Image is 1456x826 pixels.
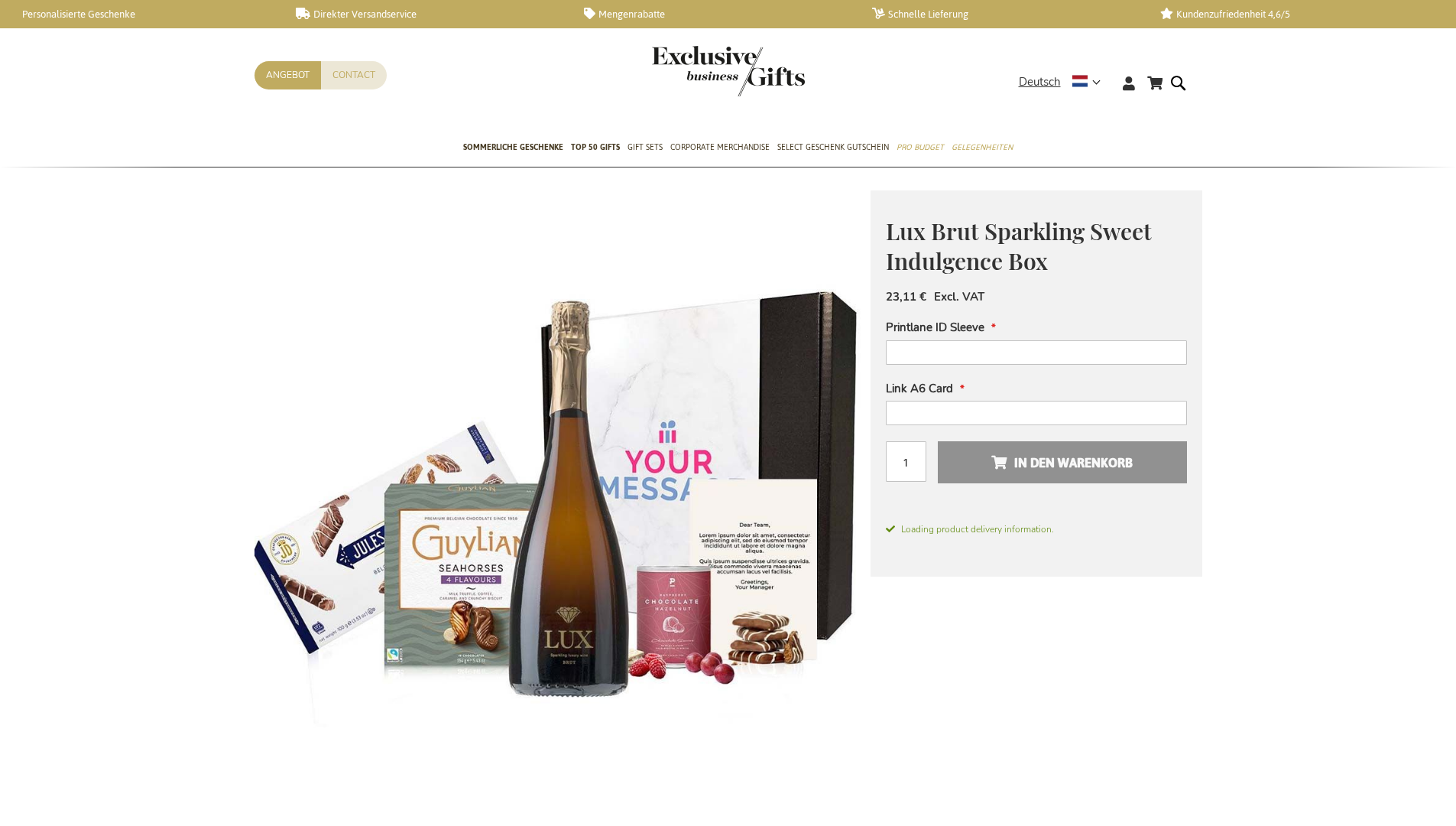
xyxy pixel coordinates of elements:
span: Gift Sets [627,139,663,155]
a: Select Geschenk Gutschein [777,129,889,167]
span: Printlane ID Sleeve [886,320,984,335]
span: Link A6 Card [886,381,953,396]
span: TOP 50 Gifts [571,139,620,155]
span: Corporate Merchandise [670,139,770,155]
a: Personalisierte Geschenke [8,8,271,21]
a: store logo [652,46,728,96]
a: Gift Sets [627,129,663,167]
span: Lux Brut Sparkling Sweet Indulgence Box [886,216,1152,276]
input: Menge [886,441,926,482]
span: Gelegenheiten [952,139,1013,155]
a: Pro Budget [897,129,944,167]
a: Contact [321,61,387,89]
a: Sommerliche geschenke [463,129,563,167]
img: Exclusive Business gifts logo [652,46,805,96]
a: Direkter Versandservice [296,8,559,21]
a: Angebot [255,61,321,89]
a: Corporate Merchandise [670,129,770,167]
span: Deutsch [1019,73,1061,91]
span: Excl. VAT [934,289,984,304]
a: Schnelle Lieferung [872,8,1136,21]
span: Loading product delivery information. [886,522,1187,536]
span: Pro Budget [897,139,944,155]
span: 23,11 € [886,289,926,304]
a: Gelegenheiten [952,129,1013,167]
img: Lux Brut Sparkling Sweet Indulgence Box [255,190,871,807]
span: Sommerliche geschenke [463,139,563,155]
a: Mengenrabatte [584,8,848,21]
a: Kundenzufriedenheit 4,6/5 [1160,8,1424,21]
span: Select Geschenk Gutschein [777,139,889,155]
a: TOP 50 Gifts [571,129,620,167]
